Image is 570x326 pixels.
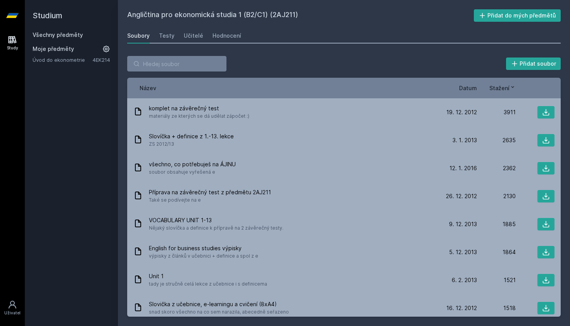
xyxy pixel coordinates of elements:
[449,248,477,256] span: 5. 12. 2013
[489,84,510,92] span: Stažení
[149,188,271,196] span: Příprava na závěrečný test z předmětu 2AJ211
[212,28,241,44] a: Hodnocení
[159,32,174,40] div: Testy
[474,9,561,22] button: Přidat do mých předmětů
[149,112,249,120] span: materiály ze kterých se dá udělat zápočet :)
[2,296,23,320] a: Uživatel
[7,45,18,51] div: Study
[477,136,516,144] div: 2635
[149,308,289,316] span: snad skoro všechno na co sem narazila, abecedně seřazeno
[453,136,477,144] span: 3. 1. 2013
[149,300,289,308] span: Slovička z učebnice, e-learningu a cvičení (8xA4)
[477,108,516,116] div: 3911
[446,304,477,312] span: 16. 12. 2012
[149,168,236,176] span: soubor obsahuje vyřešená e
[33,31,83,38] a: Všechny předměty
[452,276,477,284] span: 6. 2. 2013
[149,140,234,148] span: ZS 2012/13
[149,244,258,252] span: English for business studies výpisky
[459,84,477,92] button: Datum
[184,32,203,40] div: Učitelé
[149,105,249,112] span: komplet na závěrečný test
[2,31,23,55] a: Study
[477,220,516,228] div: 1885
[149,216,283,224] span: VOCABULARY UNIT 1-13
[477,192,516,200] div: 2130
[149,224,283,232] span: Nějaký slovíčka a definice k přípravě na 2 závěrečný testy.
[149,196,271,204] span: Také se podívejte na e
[184,28,203,44] a: Učitelé
[212,32,241,40] div: Hodnocení
[149,132,234,140] span: Slovíčka + definice z 1.-13. lekce
[149,272,267,280] span: Unit 1
[489,84,516,92] button: Stažení
[449,220,477,228] span: 9. 12. 2013
[149,160,236,168] span: všechno, co potřebuješ na ÁJINU
[449,164,477,172] span: 12. 1. 2016
[446,108,477,116] span: 19. 12. 2012
[506,58,561,70] button: Přidat soubor
[149,252,258,260] span: výpisky z článků v učebnici + definice a spol z e
[140,84,156,92] button: Název
[33,56,93,64] a: Úvod do ekonometrie
[127,9,474,22] h2: Angličtina pro ekonomická studia 1 (B2/C1) (2AJ211)
[127,56,226,71] input: Hledej soubor
[93,57,110,63] a: 4EK214
[127,32,150,40] div: Soubory
[159,28,174,44] a: Testy
[33,45,74,53] span: Moje předměty
[4,310,21,316] div: Uživatel
[477,304,516,312] div: 1518
[127,28,150,44] a: Soubory
[149,280,267,288] span: tady je stručně celá lekce z učebnice i s definicema
[477,164,516,172] div: 2362
[477,248,516,256] div: 1864
[446,192,477,200] span: 26. 12. 2012
[477,276,516,284] div: 1521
